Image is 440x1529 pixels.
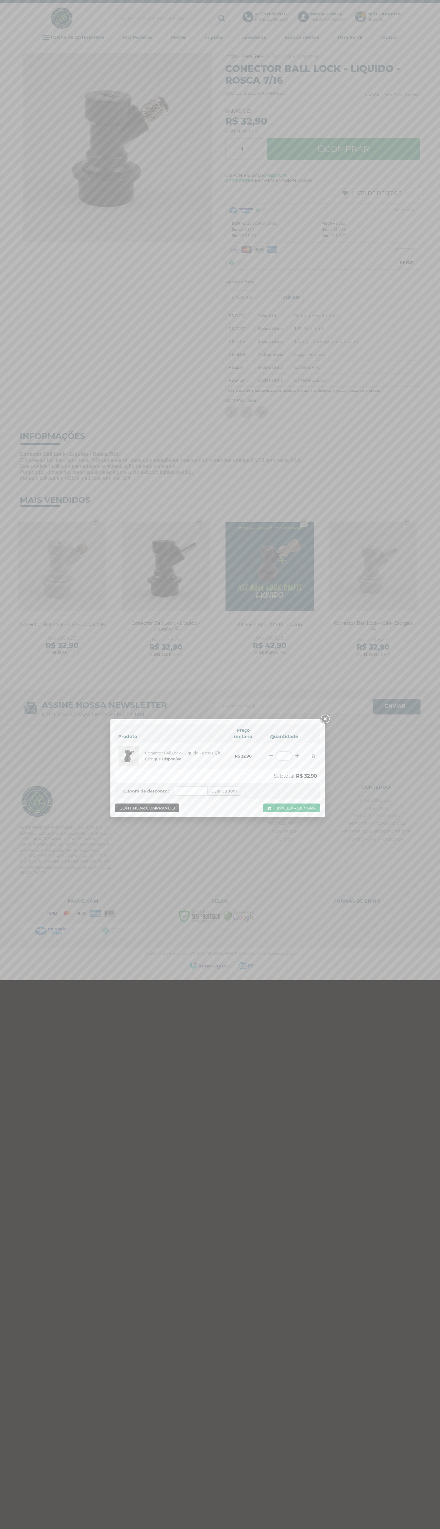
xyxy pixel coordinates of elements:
img: Conector Ball Lock - Liquido - Rosca 7/16 [119,746,139,766]
h6: Preço unitário [227,727,259,740]
a: Finalizar compra [263,804,320,812]
a: Close [319,714,331,725]
span: Estoque: [145,757,183,761]
b: Cupom de desconto: [123,788,169,793]
strong: R$ 32,90 [296,773,317,779]
a: Continuar comprando [115,804,179,812]
h6: Quantidade [265,733,303,740]
strong: Disponível [162,757,183,761]
button: Usar cupom [207,786,241,796]
a: Conector Ball Lock - Liquido - Rosca 7/16 [145,750,221,755]
strong: R$ 32,90 [235,753,252,758]
span: Subtotal: [274,773,295,779]
h6: Produto [118,733,221,740]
